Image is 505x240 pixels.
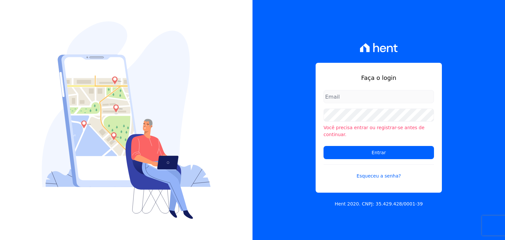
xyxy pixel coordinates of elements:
[324,73,434,82] h1: Faça o login
[324,146,434,159] input: Entrar
[324,90,434,103] input: Email
[324,164,434,180] a: Esqueceu a senha?
[42,21,211,219] img: Login
[335,201,423,207] p: Hent 2020. CNPJ: 35.429.428/0001-39
[324,124,434,138] li: Você precisa entrar ou registrar-se antes de continuar.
